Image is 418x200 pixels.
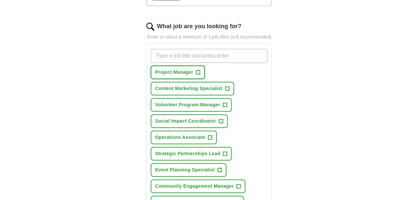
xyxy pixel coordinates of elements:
input: Type a job title and press enter [151,49,268,63]
button: Operations Associate [151,131,217,144]
button: Strategic Partnerships Lead [151,147,232,160]
button: Community Engagement Manager [151,179,245,193]
span: Community Engagement Manager [155,183,234,190]
button: Content Marketing Specialist [151,82,234,95]
p: Enter or select a minimum of 3 job titles (4-8 recommended) [146,34,272,41]
span: Strategic Partnerships Lead [155,150,220,157]
label: What job are you looking for? [157,22,241,31]
button: Event Planning Specialist [151,163,226,177]
button: Project Manager [151,65,205,79]
span: Project Manager [155,69,193,76]
span: Social Impact Coordinator [155,118,216,125]
span: Volunteer Program Manager [155,101,220,108]
img: search.png [146,23,154,31]
span: Operations Associate [155,134,205,141]
button: Social Impact Coordinator [151,114,228,128]
span: Event Planning Specialist [155,166,215,173]
button: Volunteer Program Manager [151,98,232,112]
span: Content Marketing Specialist [155,85,222,92]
